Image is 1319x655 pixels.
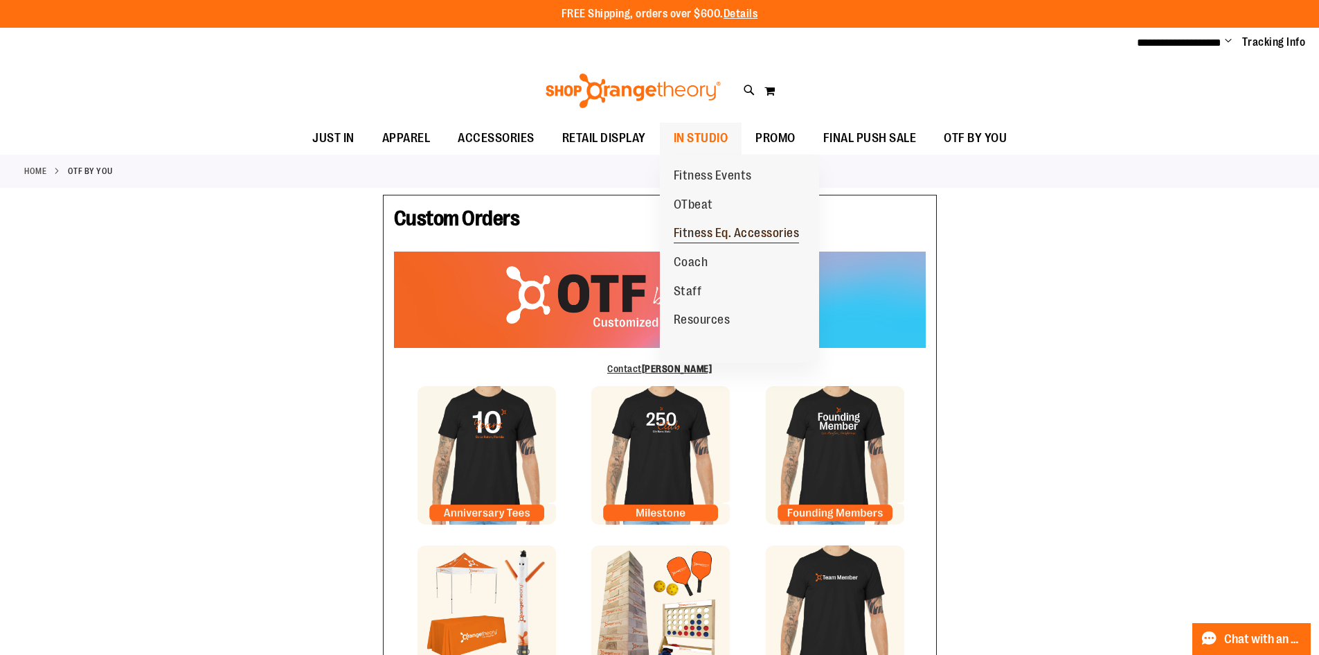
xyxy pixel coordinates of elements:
span: APPAREL [382,123,431,154]
span: PROMO [755,123,796,154]
span: Coach [674,255,708,272]
span: Fitness Events [674,168,752,186]
span: OTbeat [674,198,713,215]
a: Contact[PERSON_NAME] [607,363,712,374]
img: Anniversary Tile [418,386,556,525]
span: RETAIL DISPLAY [562,123,646,154]
p: FREE Shipping, orders over $600. [562,6,758,22]
span: Fitness Eq. Accessories [674,226,800,243]
span: Staff [674,284,702,302]
img: Founding Member Tile [766,386,904,525]
b: [PERSON_NAME] [642,363,712,374]
button: Chat with an Expert [1192,623,1311,655]
span: JUST IN [312,123,355,154]
img: OTF Custom Orders [394,252,926,347]
span: ACCESSORIES [458,123,535,154]
span: FINAL PUSH SALE [823,123,917,154]
a: Details [724,8,758,20]
span: Resources [674,313,730,330]
a: Tracking Info [1242,35,1306,50]
span: OTF BY YOU [944,123,1007,154]
button: Account menu [1225,35,1232,49]
img: Shop Orangetheory [544,73,723,108]
h1: Custom Orders [394,206,926,238]
span: IN STUDIO [674,123,728,154]
span: Chat with an Expert [1224,633,1302,646]
strong: OTF By You [68,165,113,177]
a: Home [24,165,46,177]
img: Milestone Tile [591,386,730,525]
